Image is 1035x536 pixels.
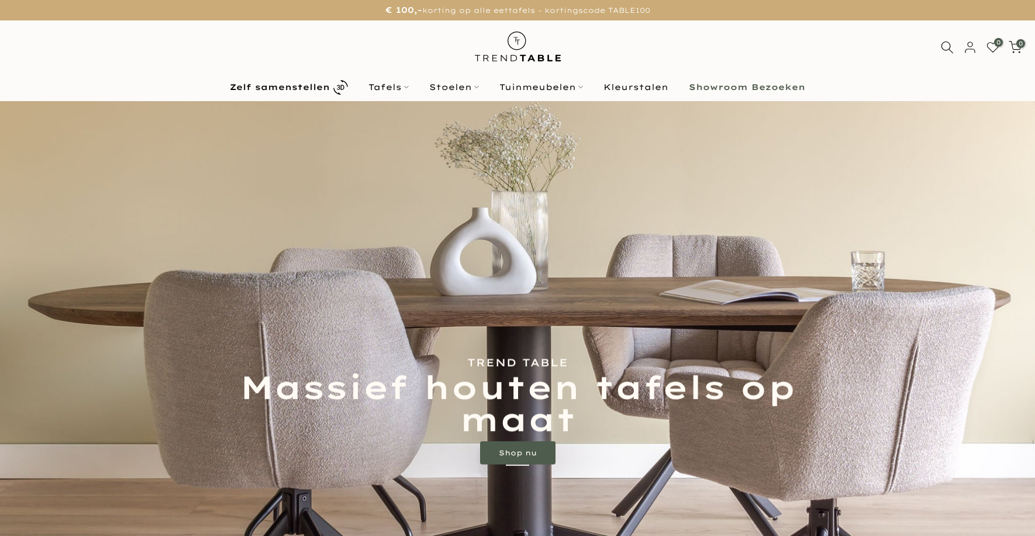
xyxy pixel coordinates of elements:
span: 0 [994,38,1003,47]
a: Tuinmeubelen [489,80,594,94]
strong: € 100,- [385,5,422,15]
a: Stoelen [419,80,489,94]
b: Showroom Bezoeken [689,83,805,91]
b: Zelf samenstellen [230,83,330,91]
a: Tafels [358,80,419,94]
a: Kleurstalen [594,80,679,94]
a: Shop nu [480,441,556,465]
p: korting op alle eettafels - kortingscode TABLE100 [15,3,1020,18]
a: Zelf samenstellen [220,77,358,98]
a: Showroom Bezoeken [679,80,816,94]
img: trend-table [467,20,569,72]
a: 0 [986,41,999,54]
a: 0 [1009,41,1022,54]
span: 0 [1016,39,1025,48]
